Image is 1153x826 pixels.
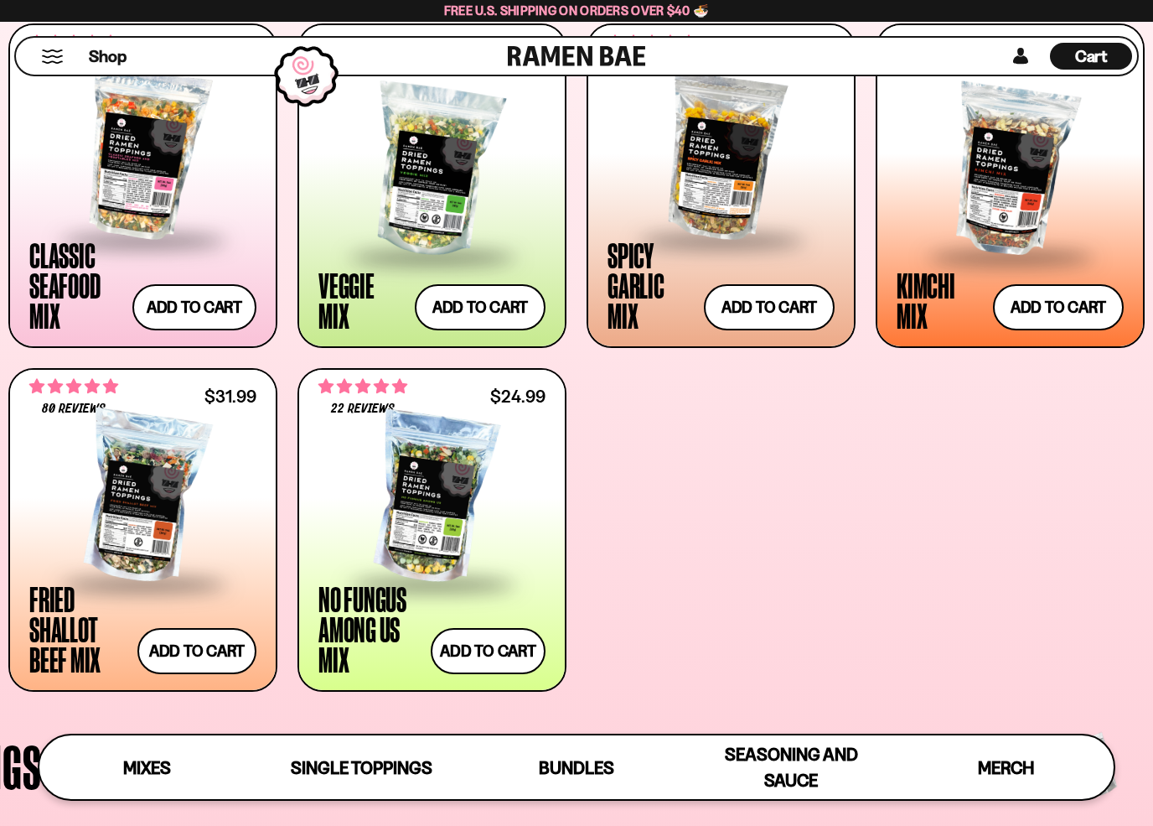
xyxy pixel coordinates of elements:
[291,757,432,778] span: Single Toppings
[8,23,277,347] a: 4.68 stars 2831 reviews $26.99 Classic Seafood Mix Add to cart
[684,735,898,799] a: Seasoning and Sauce
[469,735,684,799] a: Bundles
[331,403,395,416] span: 22 reviews
[132,284,256,330] button: Add to cart
[898,735,1113,799] a: Merch
[8,368,277,692] a: 4.82 stars 80 reviews $31.99 Fried Shallot Beef Mix Add to cart
[89,43,127,70] a: Shop
[42,403,106,416] span: 80 reviews
[29,584,129,674] div: Fried Shallot Beef Mix
[297,23,566,347] a: 4.76 stars 1409 reviews $24.99 Veggie Mix Add to cart
[704,284,835,330] button: Add to cart
[444,3,710,18] span: Free U.S. Shipping on Orders over $40 🍜
[415,284,545,330] button: Add to cart
[297,368,566,692] a: 4.82 stars 22 reviews $24.99 No Fungus Among Us Mix Add to cart
[318,270,406,330] div: Veggie Mix
[993,284,1124,330] button: Add to cart
[137,628,256,674] button: Add to cart
[29,376,118,397] span: 4.82 stars
[29,240,124,330] div: Classic Seafood Mix
[587,23,856,347] a: 4.75 stars 963 reviews $25.99 Spicy Garlic Mix Add to cart
[1075,46,1108,66] span: Cart
[539,757,614,778] span: Bundles
[490,388,545,404] div: $24.99
[608,240,695,330] div: Spicy Garlic Mix
[318,376,407,397] span: 4.82 stars
[204,388,256,404] div: $31.99
[39,735,254,799] a: Mixes
[318,584,422,674] div: No Fungus Among Us Mix
[978,757,1034,778] span: Merch
[123,757,171,778] span: Mixes
[254,735,468,799] a: Single Toppings
[41,49,64,64] button: Mobile Menu Trigger
[897,270,985,330] div: Kimchi Mix
[1050,38,1132,75] div: Cart
[876,23,1145,347] a: 4.76 stars 436 reviews $25.99 Kimchi Mix Add to cart
[431,628,545,674] button: Add to cart
[725,744,858,791] span: Seasoning and Sauce
[89,45,127,68] span: Shop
